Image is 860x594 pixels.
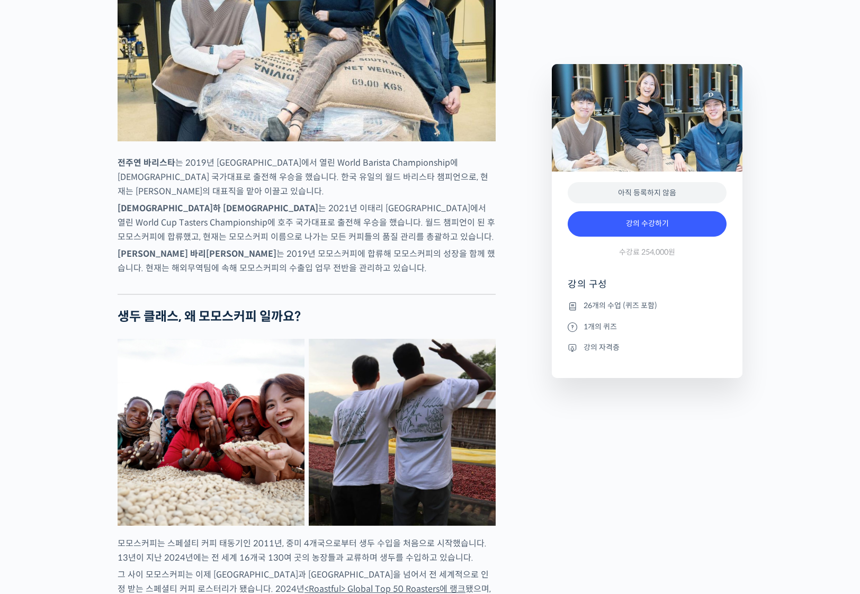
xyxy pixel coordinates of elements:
[118,536,496,565] p: 모모스커피는 스페셜티 커피 태동기인 2011년, 중미 4개국으로부터 생두 수입을 처음으로 시작했습니다. 13년이 지난 2024년에는 전 세계 16개국 130여 곳의 농장들과 ...
[568,182,727,204] div: 아직 등록하지 않음
[118,247,496,275] p: 는 2019년 모모스커피에 합류해 모모스커피의 성장을 함께 했습니다. 현재는 해외무역팀에 속해 모모스커피의 수출입 업무 전반을 관리하고 있습니다.
[70,336,137,362] a: 대화
[568,278,727,299] h4: 강의 구성
[568,300,727,312] li: 26개의 수업 (퀴즈 포함)
[619,247,675,257] span: 수강료 254,000원
[164,352,176,360] span: 설정
[118,248,276,259] strong: [PERSON_NAME] 바리[PERSON_NAME]
[118,203,318,214] strong: [DEMOGRAPHIC_DATA]하 [DEMOGRAPHIC_DATA]
[118,201,496,244] p: 는 2021년 이태리 [GEOGRAPHIC_DATA]에서 열린 World Cup Tasters Championship에 호주 국가대표로 출전해 우승을 했습니다. 월드 챔피언이...
[118,157,175,168] strong: 전주연 바리스타
[3,336,70,362] a: 홈
[33,352,40,360] span: 홈
[568,341,727,354] li: 강의 자격증
[137,336,203,362] a: 설정
[118,156,496,199] p: 는 2019년 [GEOGRAPHIC_DATA]에서 열린 World Barista Championship에 [DEMOGRAPHIC_DATA] 국가대표로 출전해 우승을 했습니다....
[118,309,301,325] strong: 생두 클래스, 왜 모모스커피 일까요?
[97,352,110,361] span: 대화
[568,211,727,237] a: 강의 수강하기
[568,320,727,333] li: 1개의 퀴즈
